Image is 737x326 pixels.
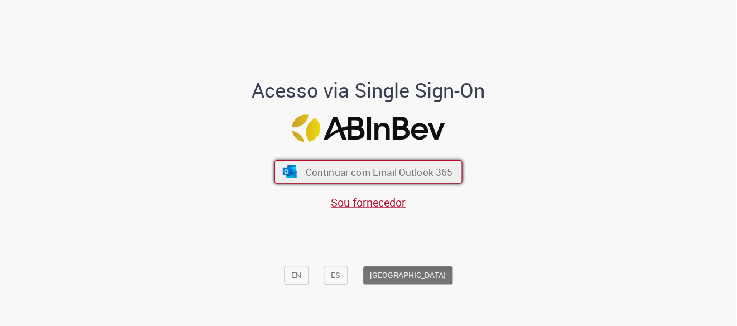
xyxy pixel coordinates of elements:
img: ícone Azure/Microsoft 360 [282,166,298,178]
span: Continuar com Email Outlook 365 [306,165,453,178]
h1: Acesso via Single Sign-On [214,79,523,102]
img: Logo ABInBev [292,115,445,142]
button: ES [324,266,348,285]
button: EN [284,266,309,285]
button: [GEOGRAPHIC_DATA] [363,266,453,285]
button: ícone Azure/Microsoft 360 Continuar com Email Outlook 365 [274,160,463,184]
a: Sou fornecedor [331,195,406,210]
